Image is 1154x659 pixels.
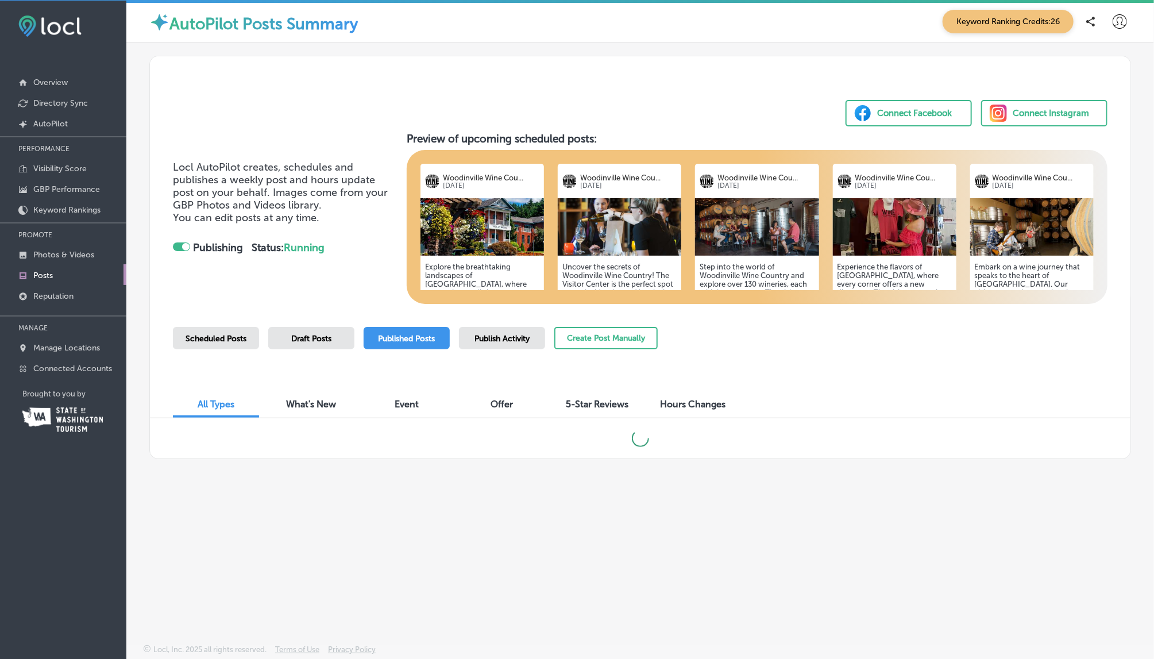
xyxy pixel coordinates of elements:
[837,174,852,188] img: logo
[33,271,53,280] p: Posts
[855,174,951,182] p: Woodinville Wine Cou...
[198,399,234,410] span: All Types
[169,14,358,33] label: AutoPilot Posts Summary
[580,182,677,190] p: [DATE]
[153,645,267,654] p: Locl, Inc. 2025 all rights reserved.
[717,182,814,190] p: [DATE]
[695,198,819,256] img: d3fa5511-5539-4ff8-9dc6-38b957cc4ea2ProductionRoomTastinginWarehouseDistrict.jpg
[554,327,658,349] button: Create Post Manually
[33,364,112,373] p: Connected Accounts
[700,174,714,188] img: logo
[287,399,337,410] span: What's New
[33,98,88,108] p: Directory Sync
[474,334,530,344] span: Publish Activity
[970,198,1094,256] img: 1744384352378392c9-d356-480c-8e96-d0223adf023f_07-25-15-2495.jpg
[943,10,1074,33] span: Keyword Ranking Credits: 26
[193,241,243,254] strong: Publishing
[22,407,103,432] img: Washington Tourism
[33,291,74,301] p: Reputation
[443,174,539,182] p: Woodinville Wine Cou...
[837,263,952,392] h5: Experience the flavors of [GEOGRAPHIC_DATA], where every corner offers a new discovery. The visit...
[993,174,1089,182] p: Woodinville Wine Cou...
[580,174,677,182] p: Woodinville Wine Cou...
[846,100,972,126] button: Connect Facebook
[717,174,814,182] p: Woodinville Wine Cou...
[33,205,101,215] p: Keyword Rankings
[855,182,951,190] p: [DATE]
[22,390,126,398] p: Brought to you by
[33,164,87,174] p: Visibility Score
[33,343,100,353] p: Manage Locations
[562,263,677,392] h5: Uncover the secrets of Woodinville Wine Country! The Visitor Center is the perfect spot to get in...
[566,399,629,410] span: 5-Star Reviews
[975,263,1089,392] h5: Embark on a wine journey that speaks to the heart of [GEOGRAPHIC_DATA]. Our visitor center is mor...
[491,399,514,410] span: Offer
[149,12,169,32] img: autopilot-icon
[252,241,325,254] strong: Status:
[425,263,539,383] h5: Explore the breathtaking landscapes of [GEOGRAPHIC_DATA], where every winery tells its own story....
[700,263,814,392] h5: Step into the world of Woodinville Wine Country and explore over 130 wineries, each with its own ...
[833,198,956,256] img: db7867d4-9ed1-4b9c-a694-309ff2852a23Visitor_Center_WWC_202408594.jpeg
[993,182,1089,190] p: [DATE]
[562,174,577,188] img: logo
[173,161,388,211] span: Locl AutoPilot creates, schedules and publishes a weekly post and hours update post on your behal...
[443,182,539,190] p: [DATE]
[975,174,989,188] img: logo
[18,16,82,37] img: fda3e92497d09a02dc62c9cd864e3231.png
[33,78,68,87] p: Overview
[33,250,94,260] p: Photos & Videos
[291,334,331,344] span: Draft Posts
[407,132,1107,145] h3: Preview of upcoming scheduled posts:
[660,399,725,410] span: Hours Changes
[186,334,246,344] span: Scheduled Posts
[395,399,419,410] span: Event
[877,105,952,122] div: Connect Facebook
[284,241,325,254] span: Running
[173,211,319,224] span: You can edit posts at any time.
[420,198,544,256] img: 1744384347cc896666-88ee-4952-bef3-71a59499cd19_Hollywood_Schoolhouse.jpeg
[981,100,1107,126] button: Connect Instagram
[379,334,435,344] span: Published Posts
[1013,105,1089,122] div: Connect Instagram
[33,119,68,129] p: AutoPilot
[33,184,100,194] p: GBP Performance
[425,174,439,188] img: logo
[558,198,681,256] img: 174438435502de951e-eebc-4e57-bcdd-80a2e85014d8_04-19-15-3535.jpg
